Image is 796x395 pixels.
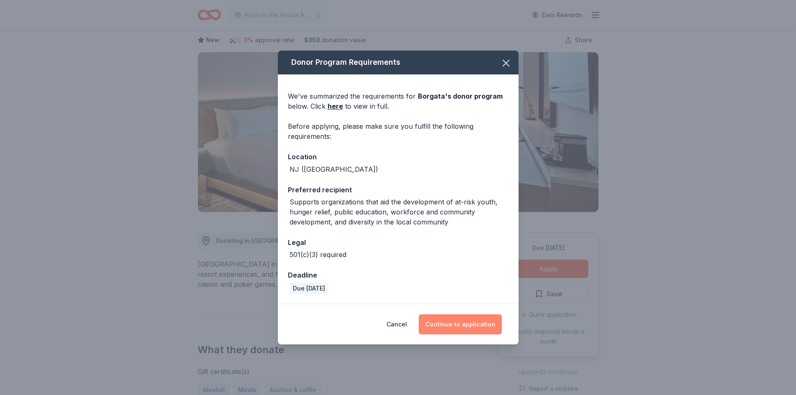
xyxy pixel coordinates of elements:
div: 501(c)(3) required [290,250,346,260]
div: Deadline [288,270,509,280]
div: Donor Program Requirements [278,51,519,74]
div: Location [288,151,509,162]
button: Cancel [387,314,407,334]
div: Due [DATE] [290,283,328,294]
div: Preferred recipient [288,184,509,195]
div: Legal [288,237,509,248]
div: Supports organizations that aid the development of at-risk youth, hunger relief, public education... [290,197,509,227]
button: Continue to application [419,314,502,334]
div: Before applying, please make sure you fulfill the following requirements: [288,121,509,141]
div: NJ ([GEOGRAPHIC_DATA]) [290,164,378,174]
a: here [328,101,343,111]
div: We've summarized the requirements for below. Click to view in full. [288,91,509,111]
span: Borgata 's donor program [418,92,503,100]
